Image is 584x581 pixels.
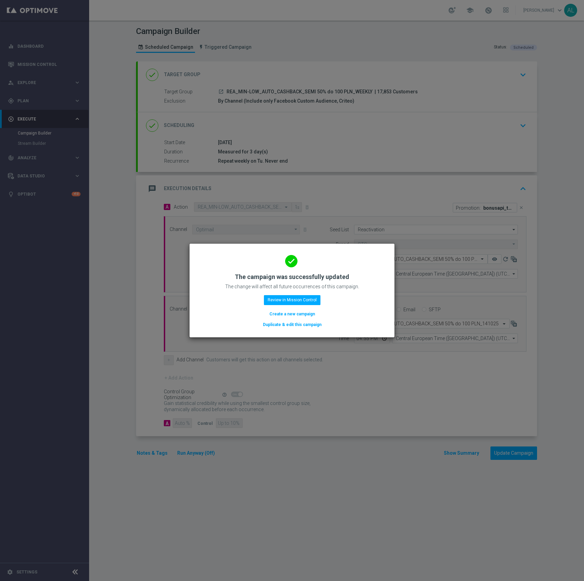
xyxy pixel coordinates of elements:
i: done [285,255,297,267]
button: Review in Mission Control [264,295,320,305]
p: The change will affect all future occurrences of this campaign. [225,283,359,290]
h2: The campaign was successfully updated [235,273,349,281]
button: Duplicate & edit this campaign [262,321,322,328]
button: Create a new campaign [269,310,316,318]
